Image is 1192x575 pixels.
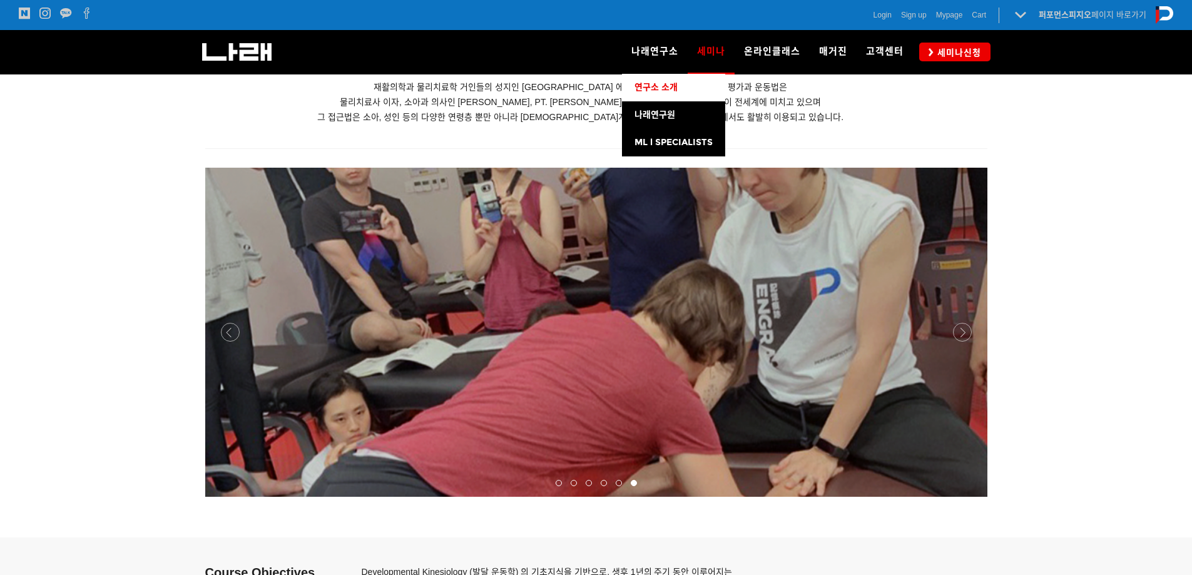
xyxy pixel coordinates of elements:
[810,30,857,74] a: 매거진
[901,9,927,21] a: Sign up
[622,30,688,74] a: 나래연구소
[340,97,821,107] span: 물리치료사 이자, 소아과 의사인 [PERSON_NAME], PT. [PERSON_NAME] Dr., PhD 에 의해 그 영향력이 전세계에 미치고 있으며
[374,82,787,92] span: 재활의학과 물리치료학 거인들의 성지인 [GEOGRAPHIC_DATA] 에서 성장하고 발전한 DNS 의 평가과 운동법은
[934,46,981,59] span: 세미나신청
[634,82,678,93] span: 연구소 소개
[634,137,713,148] span: ML l SPECIALISTS
[866,46,904,57] span: 고객센터
[1039,10,1091,19] strong: 퍼포먼스피지오
[874,9,892,21] a: Login
[697,41,725,61] span: 세미나
[744,46,800,57] span: 온라인클래스
[634,109,675,120] span: 나래연구원
[972,9,986,21] a: Cart
[1039,10,1146,19] a: 퍼포먼스피지오페이지 바로가기
[735,30,810,74] a: 온라인클래스
[622,101,725,129] a: 나래연구원
[317,112,844,122] span: 그 접근법은 소아, 성인 등의 다양한 연령층 뿐만 아니라 [DEMOGRAPHIC_DATA]계, 근골격계 및 스포츠 현장에서도 활발히 이용되고 있습니다.
[622,129,725,156] a: ML l SPECIALISTS
[919,43,991,61] a: 세미나신청
[857,30,913,74] a: 고객센터
[631,46,678,57] span: 나래연구소
[688,30,735,74] a: 세미나
[936,9,963,21] a: Mypage
[819,46,847,57] span: 매거진
[622,74,725,101] a: 연구소 소개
